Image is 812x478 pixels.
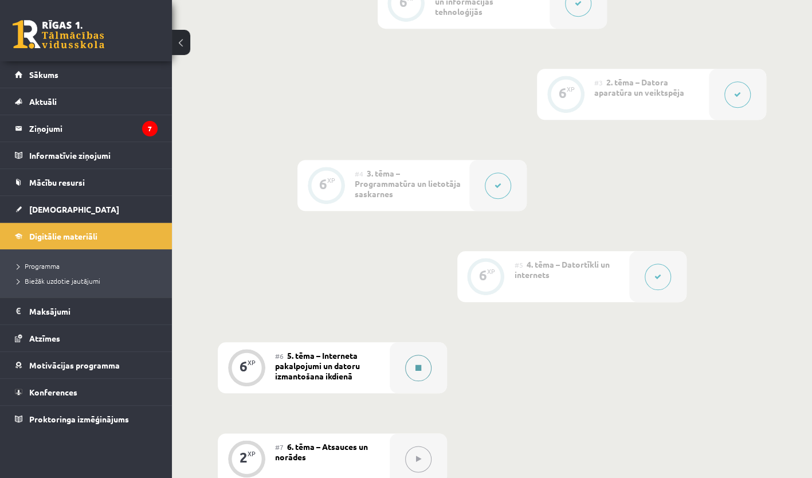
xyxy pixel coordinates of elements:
[355,168,461,199] span: 3. tēma – Programmatūra un lietotāja saskarnes
[15,298,158,324] a: Maksājumi
[559,88,567,98] div: 6
[487,268,495,275] div: XP
[13,20,104,49] a: Rīgas 1. Tālmācības vidusskola
[327,177,335,183] div: XP
[515,259,610,280] span: 4. tēma – Datortīkli un internets
[240,452,248,463] div: 2
[29,360,120,370] span: Motivācijas programma
[29,298,158,324] legend: Maksājumi
[17,276,100,285] span: Biežāk uzdotie jautājumi
[17,261,60,271] span: Programma
[15,142,158,169] a: Informatīvie ziņojumi
[15,61,158,88] a: Sākums
[355,169,363,178] span: #4
[15,406,158,432] a: Proktoringa izmēģinājums
[29,414,129,424] span: Proktoringa izmēģinājums
[248,359,256,366] div: XP
[275,350,360,381] span: 5. tēma – Interneta pakalpojumi un datoru izmantošana ikdienā
[319,179,327,189] div: 6
[240,361,248,371] div: 6
[15,196,158,222] a: [DEMOGRAPHIC_DATA]
[17,261,160,271] a: Programma
[29,333,60,343] span: Atzīmes
[29,115,158,142] legend: Ziņojumi
[29,96,57,107] span: Aktuāli
[15,379,158,405] a: Konferences
[29,69,58,80] span: Sākums
[515,260,523,269] span: #5
[275,351,284,361] span: #6
[567,86,575,92] div: XP
[17,276,160,286] a: Biežāk uzdotie jautājumi
[29,177,85,187] span: Mācību resursi
[15,325,158,351] a: Atzīmes
[142,121,158,136] i: 7
[275,441,368,462] span: 6. tēma – Atsauces un norādes
[15,223,158,249] a: Digitālie materiāli
[15,88,158,115] a: Aktuāli
[248,450,256,457] div: XP
[15,115,158,142] a: Ziņojumi7
[594,78,603,87] span: #3
[275,442,284,452] span: #7
[15,169,158,195] a: Mācību resursi
[479,270,487,280] div: 6
[15,352,158,378] a: Motivācijas programma
[29,231,97,241] span: Digitālie materiāli
[29,142,158,169] legend: Informatīvie ziņojumi
[29,387,77,397] span: Konferences
[29,204,119,214] span: [DEMOGRAPHIC_DATA]
[594,77,684,97] span: 2. tēma – Datora aparatūra un veiktspēja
